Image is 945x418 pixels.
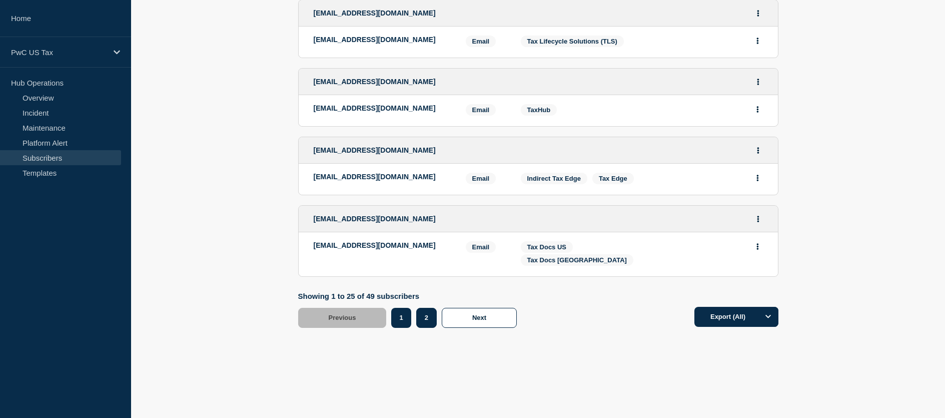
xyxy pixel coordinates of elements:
[758,307,778,327] button: Options
[751,239,764,254] button: Actions
[472,314,486,321] span: Next
[314,9,436,17] span: [EMAIL_ADDRESS][DOMAIN_NAME]
[752,143,764,158] button: Actions
[751,33,764,49] button: Actions
[314,215,436,223] span: [EMAIL_ADDRESS][DOMAIN_NAME]
[752,211,764,227] button: Actions
[298,308,387,328] button: Previous
[527,175,581,182] span: Indirect Tax Edge
[314,78,436,86] span: [EMAIL_ADDRESS][DOMAIN_NAME]
[527,106,551,114] span: TaxHub
[466,104,496,116] span: Email
[751,102,764,117] button: Actions
[314,36,451,44] p: [EMAIL_ADDRESS][DOMAIN_NAME]
[298,292,522,300] p: Showing 1 to 25 of 49 subscribers
[466,173,496,184] span: Email
[442,308,517,328] button: Next
[416,308,437,328] button: 2
[752,74,764,90] button: Actions
[527,243,567,251] span: Tax Docs US
[527,256,627,264] span: Tax Docs [GEOGRAPHIC_DATA]
[391,308,411,328] button: 1
[314,173,451,181] p: [EMAIL_ADDRESS][DOMAIN_NAME]
[751,170,764,186] button: Actions
[314,241,451,249] p: [EMAIL_ADDRESS][DOMAIN_NAME]
[314,104,451,112] p: [EMAIL_ADDRESS][DOMAIN_NAME]
[11,48,107,57] p: PwC US Tax
[599,175,627,182] span: Tax Edge
[466,36,496,47] span: Email
[329,314,356,321] span: Previous
[314,146,436,154] span: [EMAIL_ADDRESS][DOMAIN_NAME]
[466,241,496,253] span: Email
[694,307,778,327] button: Export (All)
[752,6,764,21] button: Actions
[527,38,617,45] span: Tax Lifecycle Solutions (TLS)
